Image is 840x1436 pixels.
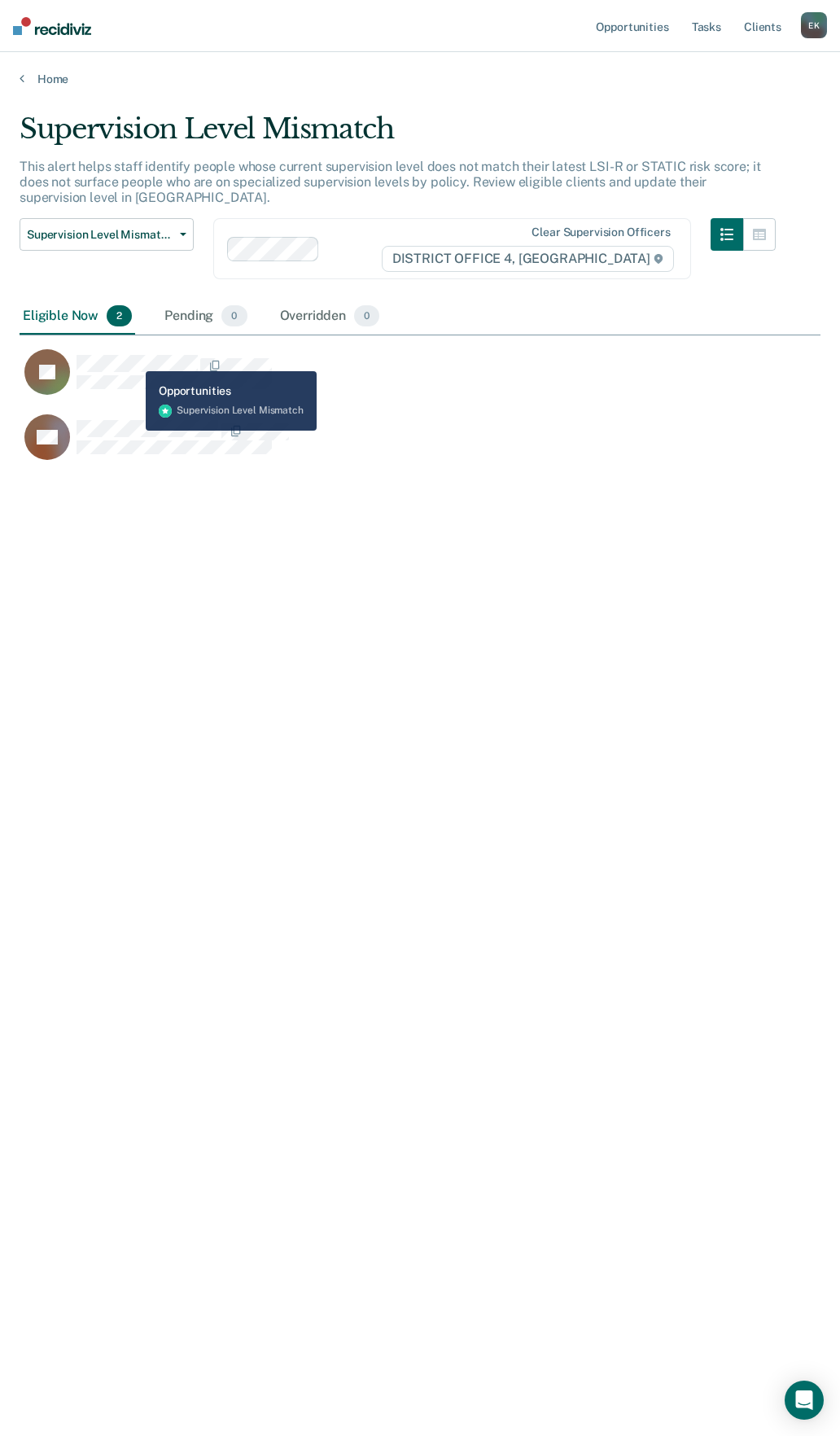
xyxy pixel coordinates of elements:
button: Supervision Level Mismatch [20,218,194,251]
div: CaseloadOpportunityCell-151858 [20,348,720,414]
div: Eligible Now2 [20,299,135,335]
div: Open Intercom Messenger [785,1381,824,1420]
span: Supervision Level Mismatch [27,228,173,242]
p: This alert helps staff identify people whose current supervision level does not match their lates... [20,159,760,205]
img: Recidiviz [13,17,91,35]
span: 2 [107,305,132,326]
div: Overridden0 [277,299,383,335]
div: CaseloadOpportunityCell-66949 [20,414,720,479]
span: 0 [354,305,379,326]
div: Pending0 [161,299,250,335]
span: DISTRICT OFFICE 4, [GEOGRAPHIC_DATA] [382,246,674,272]
div: E K [801,12,827,38]
div: Clear supervision officers [532,225,670,239]
div: Supervision Level Mismatch [20,112,776,159]
span: 0 [221,305,247,326]
button: EK [801,12,827,38]
a: Home [20,72,820,86]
